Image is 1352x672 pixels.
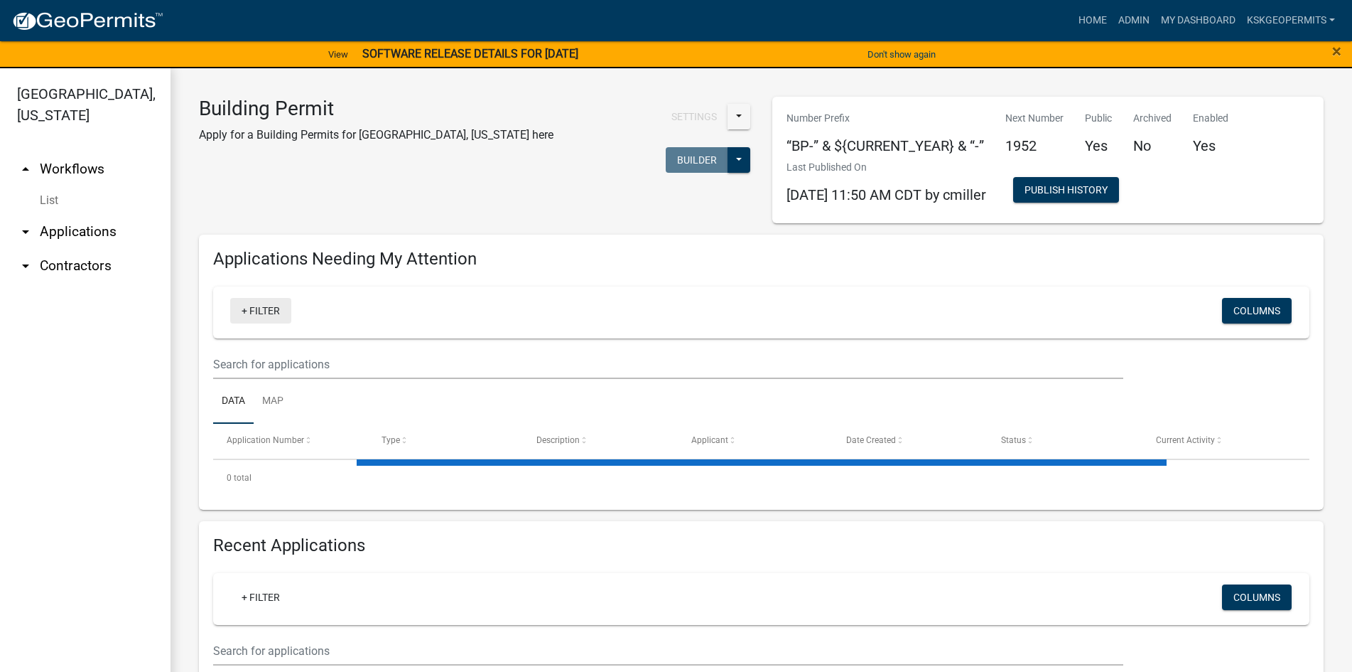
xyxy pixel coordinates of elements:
a: My Dashboard [1155,7,1241,34]
h4: Applications Needing My Attention [213,249,1309,270]
datatable-header-cell: Status [988,424,1142,458]
a: + Filter [230,585,291,610]
button: Builder [666,147,728,173]
div: 0 total [213,460,1309,496]
datatable-header-cell: Type [368,424,523,458]
span: Description [536,435,580,445]
datatable-header-cell: Application Number [213,424,368,458]
a: View [323,43,354,66]
button: Settings [660,104,728,129]
wm-modal-confirm: Workflow Publish History [1013,185,1119,196]
h5: Yes [1085,137,1112,154]
h5: 1952 [1005,137,1064,154]
span: Status [1001,435,1026,445]
button: Columns [1222,585,1292,610]
datatable-header-cell: Date Created [833,424,988,458]
p: Next Number [1005,111,1064,126]
p: Archived [1133,111,1172,126]
a: Map [254,379,292,425]
button: Don't show again [862,43,941,66]
a: Admin [1113,7,1155,34]
h5: Yes [1193,137,1228,154]
a: KSKgeopermits [1241,7,1341,34]
input: Search for applications [213,350,1123,379]
button: Columns [1222,298,1292,324]
span: [DATE] 11:50 AM CDT by cmiller [786,186,986,203]
h5: “BP-” & ${CURRENT_YEAR} & “-” [786,137,984,154]
datatable-header-cell: Description [523,424,678,458]
i: arrow_drop_down [17,223,34,240]
i: arrow_drop_down [17,257,34,274]
span: Application Number [227,435,304,445]
a: Data [213,379,254,425]
span: Applicant [691,435,728,445]
p: Last Published On [786,160,986,175]
span: × [1332,41,1341,61]
h4: Recent Applications [213,535,1309,556]
span: Current Activity [1156,435,1215,445]
i: arrow_drop_up [17,161,34,178]
p: Enabled [1193,111,1228,126]
datatable-header-cell: Current Activity [1142,424,1297,458]
a: + Filter [230,298,291,324]
span: Type [382,435,400,445]
input: Search for applications [213,636,1123,666]
p: Number Prefix [786,111,984,126]
button: Close [1332,43,1341,60]
button: Publish History [1013,177,1119,203]
datatable-header-cell: Applicant [678,424,833,458]
p: Public [1085,111,1112,126]
span: Date Created [846,435,896,445]
a: Home [1073,7,1113,34]
h5: No [1133,137,1172,154]
p: Apply for a Building Permits for [GEOGRAPHIC_DATA], [US_STATE] here [199,127,553,144]
h3: Building Permit [199,97,553,121]
strong: SOFTWARE RELEASE DETAILS FOR [DATE] [362,47,578,60]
